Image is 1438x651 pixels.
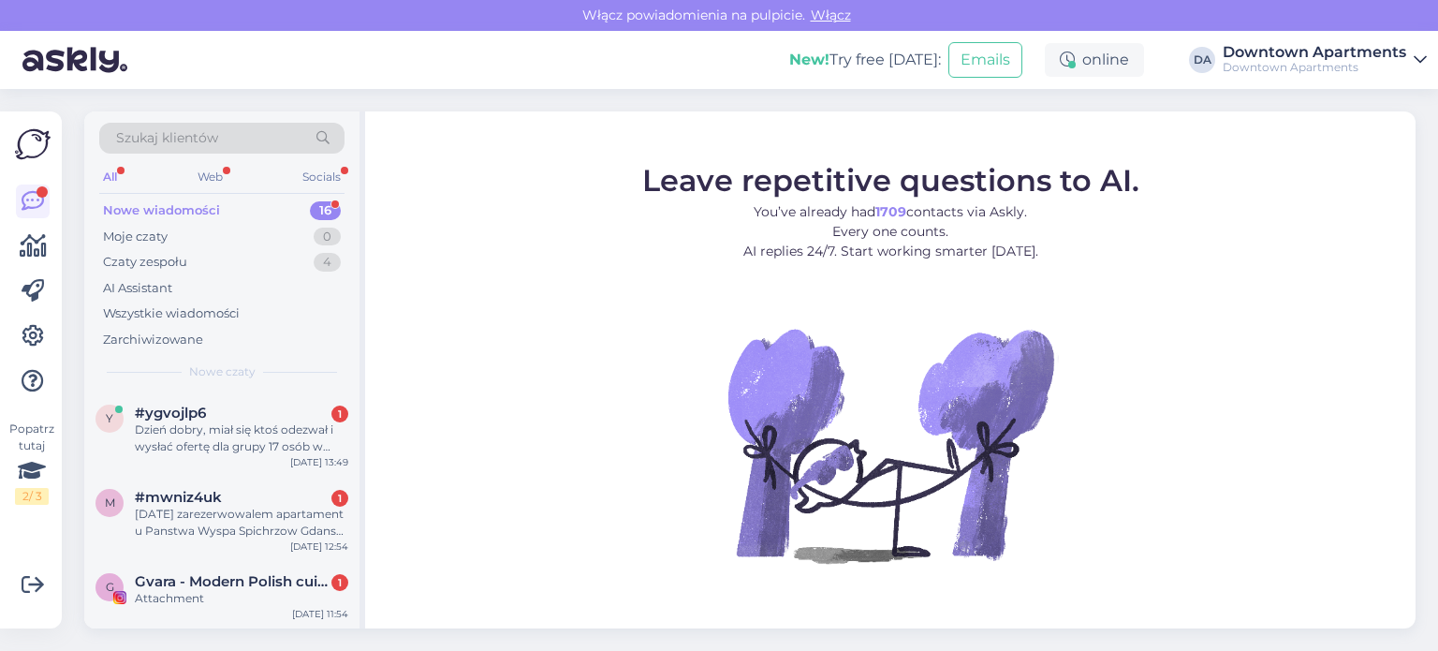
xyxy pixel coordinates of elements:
div: 2 / 3 [15,488,49,505]
div: 16 [310,201,341,220]
span: Szukaj klientów [116,128,218,148]
div: AI Assistant [103,279,172,298]
div: 0 [314,228,341,246]
div: Popatrz tutaj [15,421,49,505]
div: DA [1189,47,1215,73]
span: Gvara - Modern Polish cuisine [135,573,330,590]
div: Nowe wiadomości [103,201,220,220]
span: #ygvojlp6 [135,405,206,422]
div: Moje czaty [103,228,168,246]
div: Attachment [135,590,348,607]
button: Emails [948,42,1022,78]
span: G [106,580,114,594]
div: 1 [331,406,348,422]
div: [DATE] 11:54 [292,607,348,621]
div: Downtown Apartments [1223,60,1406,75]
b: New! [789,51,829,68]
div: Dzień dobry, miał się ktoś odezwał i wysłać ofertę dla grupy 17 osób w terminie 22-24.10.2025 na ... [135,422,348,455]
div: online [1045,43,1144,77]
span: Włącz [805,7,857,23]
div: 1 [331,490,348,507]
div: 4 [314,253,341,272]
span: #mwniz4uk [135,489,222,506]
div: Zarchiwizowane [103,331,203,349]
div: Downtown Apartments [1223,45,1406,60]
p: You’ve already had contacts via Askly. Every one counts. AI replies 24/7. Start working smarter [... [642,202,1139,261]
span: m [105,496,115,510]
span: Nowe czaty [189,363,256,380]
img: Askly Logo [15,126,51,162]
div: Try free [DATE]: [789,49,941,71]
div: Wszystkie wiadomości [103,304,240,323]
span: y [106,411,113,425]
div: Web [194,165,227,189]
div: Czaty zespołu [103,253,187,272]
div: All [99,165,121,189]
div: [DATE] 12:54 [290,540,348,554]
div: Socials [299,165,345,189]
img: No Chat active [722,276,1059,614]
span: Leave repetitive questions to AI. [642,162,1139,199]
b: 1709 [875,203,906,220]
div: [DATE] 13:49 [290,455,348,469]
div: 1 [331,574,348,591]
a: Downtown ApartmentsDowntown Apartments [1223,45,1427,75]
div: [DATE] zarezerwowalem apartament u Panstwa Wyspa Spichrzow Gdansk. Prosze o kontakt, [PHONE_NUMBER] [135,506,348,540]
